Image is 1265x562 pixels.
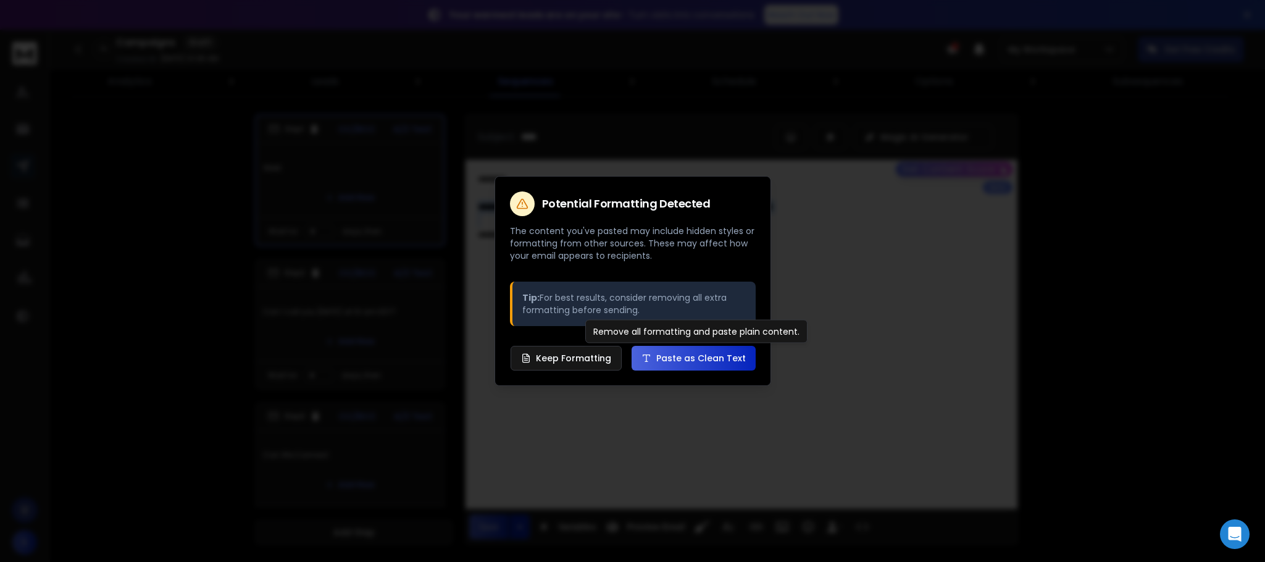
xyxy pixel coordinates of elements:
[510,225,756,262] p: The content you've pasted may include hidden styles or formatting from other sources. These may a...
[632,346,756,371] button: Paste as Clean Text
[542,198,711,209] h2: Potential Formatting Detected
[522,291,746,316] p: For best results, consider removing all extra formatting before sending.
[522,291,540,304] strong: Tip:
[1220,519,1250,549] div: Open Intercom Messenger
[511,346,622,371] button: Keep Formatting
[585,320,808,343] div: Remove all formatting and paste plain content.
